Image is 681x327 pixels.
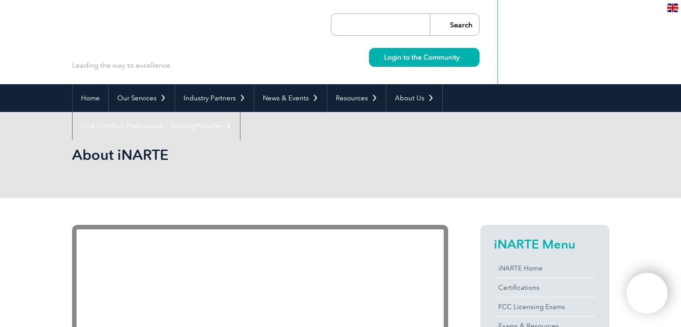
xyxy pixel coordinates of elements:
[327,84,386,112] a: Resources
[175,84,254,112] a: Industry Partners
[72,60,170,70] p: Leading the way to excellence
[73,112,240,140] a: Find Certified Professional / Training Provider
[494,237,596,251] h2: iNARTE Menu
[459,55,464,60] img: svg+xml;nitro-empty-id=MzU4OjIyMw==-1;base64,PHN2ZyB2aWV3Qm94PSIwIDAgMTEgMTEiIHdpZHRoPSIxMSIgaGVp...
[430,14,479,35] input: Search
[494,259,596,278] a: iNARTE Home
[73,84,108,112] a: Home
[667,4,678,12] img: en
[254,84,327,112] a: News & Events
[494,297,596,316] a: FCC Licensing Exams
[109,84,175,112] a: Our Services
[72,148,448,162] h2: About iNARTE
[386,84,442,112] a: About Us
[369,48,480,67] a: Login to the Community
[494,278,596,297] a: Certifications
[636,282,658,305] img: svg+xml;nitro-empty-id=OTA2OjExNg==-1;base64,PHN2ZyB2aWV3Qm94PSIwIDAgNDAwIDQwMCIgd2lkdGg9IjQwMCIg...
